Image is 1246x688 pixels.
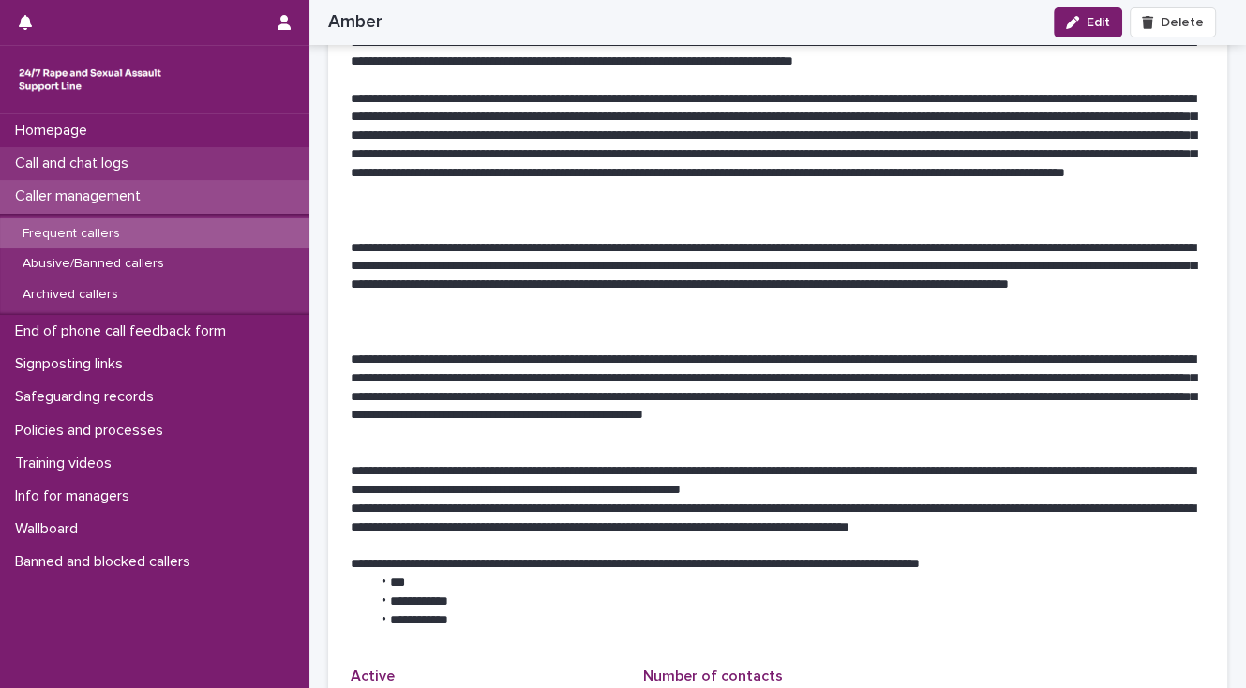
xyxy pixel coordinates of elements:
button: Delete [1130,7,1216,37]
button: Edit [1054,7,1122,37]
span: Edit [1087,16,1110,29]
p: Call and chat logs [8,155,143,172]
p: Policies and processes [8,422,178,440]
p: Frequent callers [8,226,135,242]
p: Homepage [8,122,102,140]
p: End of phone call feedback form [8,322,241,340]
h2: Amber [328,11,383,33]
p: Wallboard [8,520,93,538]
p: Signposting links [8,355,138,373]
p: Safeguarding records [8,388,169,406]
p: Training videos [8,455,127,472]
img: rhQMoQhaT3yELyF149Cw [15,61,165,98]
p: Info for managers [8,487,144,505]
span: Number of contacts [643,668,783,683]
p: Archived callers [8,287,133,303]
p: Caller management [8,187,156,205]
p: Banned and blocked callers [8,553,205,571]
p: Abusive/Banned callers [8,256,179,272]
span: Delete [1161,16,1204,29]
span: Active [351,668,395,683]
